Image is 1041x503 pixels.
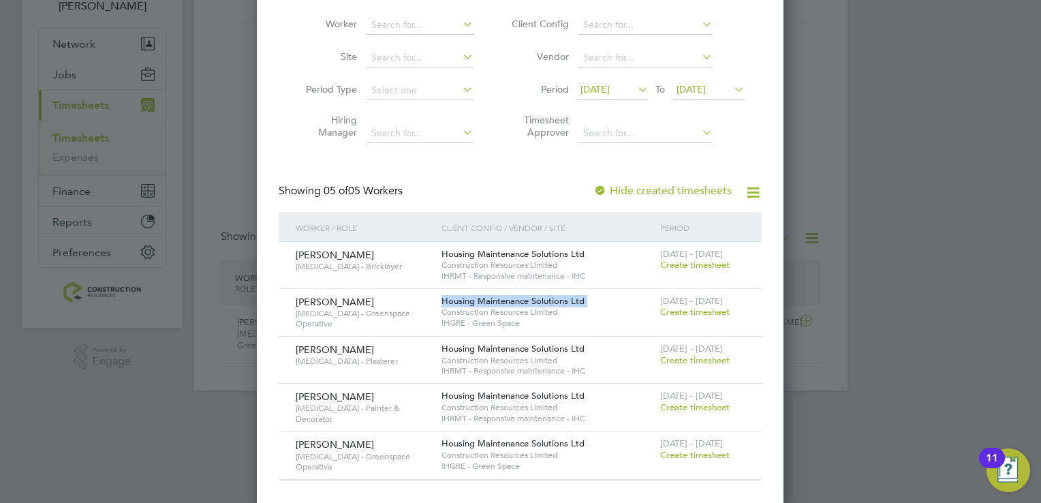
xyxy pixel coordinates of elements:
input: Select one [367,81,473,100]
span: IHRMT - Responsive maintenance - IHC [441,365,653,376]
label: Timesheet Approver [508,114,569,138]
span: To [651,80,669,98]
span: IHRMT - Responsive maintenance - IHC [441,413,653,424]
span: [MEDICAL_DATA] - Greenspace Operative [296,451,431,472]
span: Housing Maintenance Solutions Ltd [441,343,585,354]
span: Housing Maintenance Solutions Ltd [441,295,585,307]
span: [PERSON_NAME] [296,249,374,261]
span: Construction Resources Limited [441,450,653,461]
span: [PERSON_NAME] [296,344,374,356]
span: Create timesheet [660,354,730,366]
span: [DATE] - [DATE] [660,248,723,260]
label: Hiring Manager [296,114,357,138]
span: IHGRE - Green Space [441,461,653,472]
span: [MEDICAL_DATA] - Plasterer [296,356,431,367]
span: Create timesheet [660,259,730,271]
input: Search for... [578,16,713,35]
span: Housing Maintenance Solutions Ltd [441,248,585,260]
input: Search for... [367,48,473,67]
span: Construction Resources Limited [441,355,653,366]
span: [DATE] - [DATE] [660,390,723,401]
label: Period Type [296,83,357,95]
label: Vendor [508,50,569,63]
label: Site [296,50,357,63]
div: 11 [986,458,998,476]
input: Search for... [578,124,713,143]
input: Search for... [367,16,473,35]
span: [PERSON_NAME] [296,438,374,451]
span: IHGRE - Green Space [441,318,653,329]
span: Construction Resources Limited [441,260,653,271]
span: [DATE] - [DATE] [660,343,723,354]
span: Create timesheet [660,401,730,413]
input: Search for... [578,48,713,67]
span: 05 of [324,184,348,198]
span: Housing Maintenance Solutions Ltd [441,390,585,401]
label: Worker [296,18,357,30]
span: Construction Resources Limited [441,402,653,413]
label: Client Config [508,18,569,30]
span: Create timesheet [660,306,730,318]
button: Open Resource Center, 11 new notifications [986,448,1030,492]
input: Search for... [367,124,473,143]
span: 05 Workers [324,184,403,198]
div: Showing [279,184,405,198]
span: [MEDICAL_DATA] - Painter & Decorator [296,403,431,424]
span: [PERSON_NAME] [296,296,374,308]
span: [MEDICAL_DATA] - Bricklayer [296,261,431,272]
div: Client Config / Vendor / Site [438,212,657,243]
label: Period [508,83,569,95]
span: [DATE] - [DATE] [660,295,723,307]
span: IHRMT - Responsive maintenance - IHC [441,271,653,281]
span: [MEDICAL_DATA] - Greenspace Operative [296,308,431,329]
span: Housing Maintenance Solutions Ltd [441,438,585,449]
span: [DATE] [580,83,610,95]
span: Construction Resources Limited [441,307,653,318]
span: [DATE] [677,83,706,95]
div: Period [657,212,748,243]
div: Worker / Role [292,212,438,243]
label: Hide created timesheets [593,184,732,198]
span: Create timesheet [660,449,730,461]
span: [PERSON_NAME] [296,391,374,403]
span: [DATE] - [DATE] [660,438,723,449]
